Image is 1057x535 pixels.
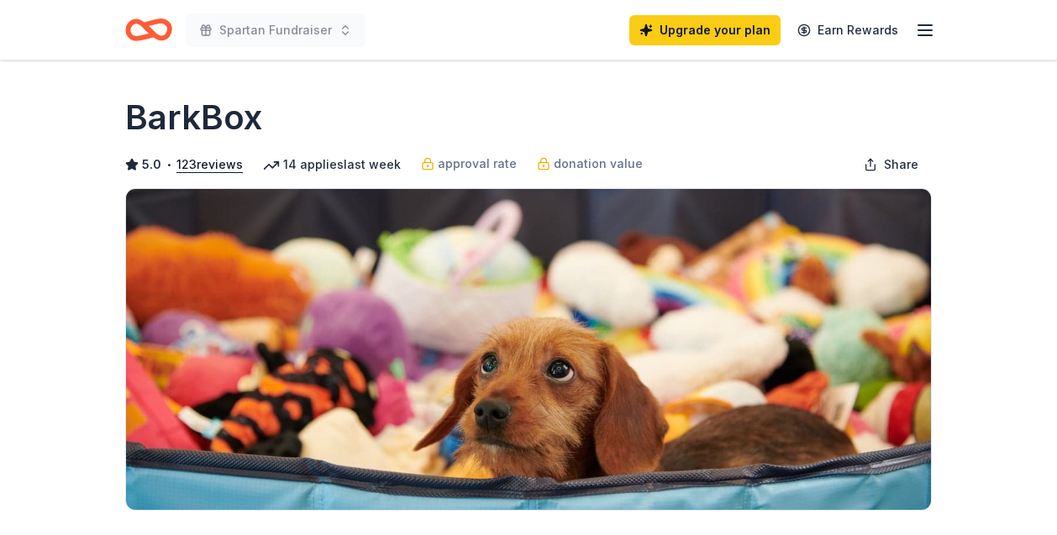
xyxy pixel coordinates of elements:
[186,13,365,47] button: Spartan Fundraiser
[126,189,931,510] img: Image for BarkBox
[850,148,932,181] button: Share
[166,158,172,171] span: •
[554,154,643,174] span: donation value
[125,94,262,141] h1: BarkBox
[629,15,781,45] a: Upgrade your plan
[263,155,401,175] div: 14 applies last week
[421,154,517,174] a: approval rate
[438,154,517,174] span: approval rate
[142,155,161,175] span: 5.0
[787,15,908,45] a: Earn Rewards
[176,155,243,175] button: 123reviews
[219,20,332,40] span: Spartan Fundraiser
[125,10,172,50] a: Home
[884,155,918,175] span: Share
[537,154,643,174] a: donation value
